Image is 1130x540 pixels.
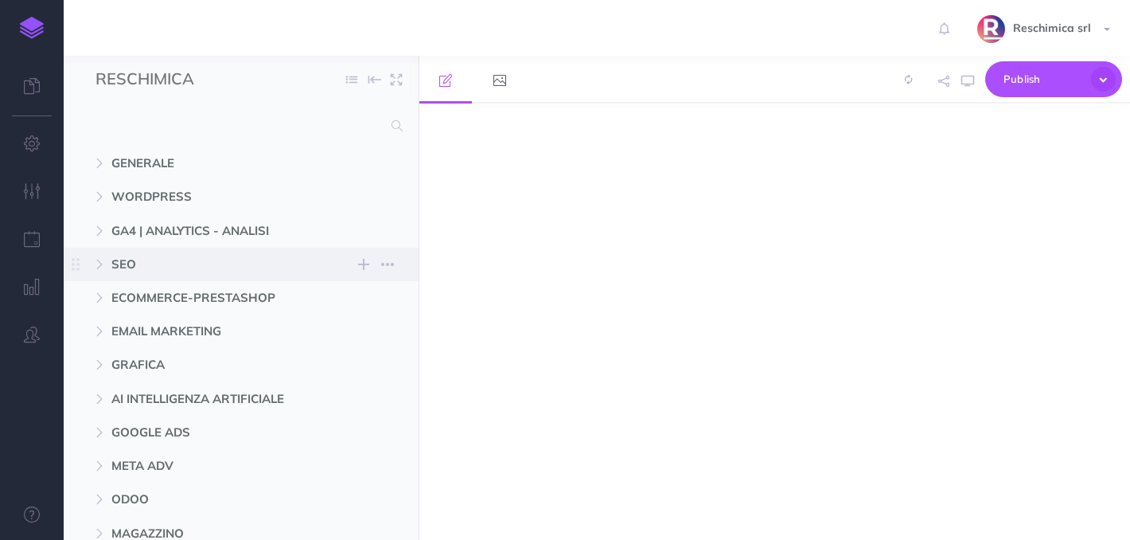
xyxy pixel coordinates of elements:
input: Search [95,112,382,140]
span: WORDPRESS [111,187,303,206]
button: Publish [985,61,1122,97]
span: ECOMMERCE-PRESTASHOP [111,288,303,307]
span: Publish [1003,67,1083,92]
span: EMAIL MARKETING [111,322,303,341]
img: SYa4djqk1Oq5LKxmPekz2tk21Z5wK9RqXEiubV6a.png [977,15,1005,43]
input: Documentation Name [95,68,282,92]
span: META ADV [111,456,303,475]
span: Reschimica srl [1005,21,1099,35]
span: GOOGLE ADS [111,423,303,442]
span: GRAFICA [111,355,303,374]
span: AI INTELLIGENZA ARTIFICIALE [111,389,303,409]
span: SEO [111,255,303,274]
span: ODOO [111,490,303,509]
span: GA4 | ANALYTICS - ANALISI [111,221,303,241]
img: logo-mark.svg [20,17,44,39]
span: GENERALE [111,154,303,173]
